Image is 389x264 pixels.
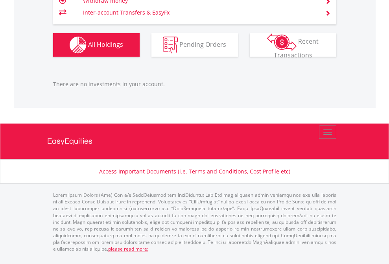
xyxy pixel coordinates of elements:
[99,168,290,175] a: Access Important Documents (i.e. Terms and Conditions, Cost Profile etc)
[70,37,87,54] img: holdings-wht.png
[179,40,226,48] span: Pending Orders
[83,7,315,18] td: Inter-account Transfers & EasyFx
[53,192,336,252] p: Lorem Ipsum Dolors (Ame) Con a/e SeddOeiusmod tem InciDiduntut Lab Etd mag aliquaen admin veniamq...
[53,80,336,88] p: There are no investments in your account.
[250,33,336,57] button: Recent Transactions
[108,246,148,252] a: please read more:
[163,37,178,54] img: pending_instructions-wht.png
[267,33,297,51] img: transactions-zar-wht.png
[88,40,123,48] span: All Holdings
[53,33,140,57] button: All Holdings
[151,33,238,57] button: Pending Orders
[47,124,342,159] a: EasyEquities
